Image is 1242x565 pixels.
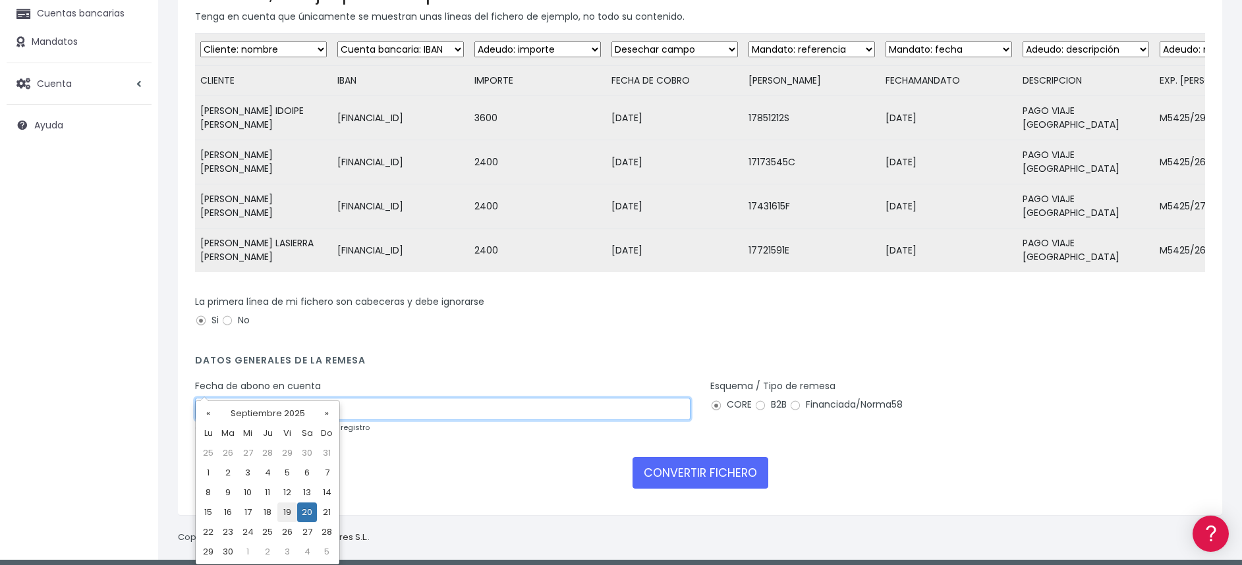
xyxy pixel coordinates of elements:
th: Septiembre 2025 [218,404,317,423]
p: Copyright © 2025 . [178,531,370,545]
div: Convertir ficheros [13,146,250,158]
td: 29 [198,542,218,562]
td: 21 [317,502,337,522]
td: 26 [218,443,238,463]
a: Perfiles de empresas [13,228,250,248]
td: 9 [218,483,238,502]
div: Facturación [13,261,250,274]
span: Ayuda [34,119,63,132]
td: 3600 [469,96,606,140]
td: 11 [258,483,277,502]
td: 27 [297,522,317,542]
label: No [221,313,250,327]
td: [FINANCIAL_ID] [332,229,469,273]
td: 16 [218,502,238,522]
th: Sa [297,423,317,443]
th: « [198,404,218,423]
td: 2 [218,463,238,483]
td: 25 [258,522,277,542]
th: Vi [277,423,297,443]
td: 17851212S [743,96,880,140]
td: PAGO VIAJE [GEOGRAPHIC_DATA] [1017,184,1154,229]
td: 12 [277,483,297,502]
td: 7 [317,463,337,483]
td: 28 [317,522,337,542]
td: [PERSON_NAME] [743,66,880,96]
td: FECHAMANDATO [880,66,1017,96]
td: [DATE] [606,96,743,140]
td: 20 [297,502,317,522]
td: 26 [277,522,297,542]
a: General [13,282,250,303]
td: [DATE] [880,96,1017,140]
span: Cuenta [37,76,72,90]
td: 13 [297,483,317,502]
label: Esquema / Tipo de remesa [710,379,835,393]
th: Ju [258,423,277,443]
td: 25 [198,443,218,463]
td: 17721591E [743,229,880,273]
p: Tenga en cuenta que únicamente se muestran unas líneas del fichero de ejemplo, no todo su contenido. [195,9,1205,24]
label: Fecha de abono en cuenta [195,379,321,393]
td: FECHA DE COBRO [606,66,743,96]
th: Lu [198,423,218,443]
td: 2400 [469,184,606,229]
label: B2B [754,398,787,412]
label: CORE [710,398,752,412]
td: [DATE] [880,229,1017,273]
td: 17431615F [743,184,880,229]
td: 30 [218,542,238,562]
th: Ma [218,423,238,443]
td: 15 [198,502,218,522]
td: 24 [238,522,258,542]
td: [DATE] [606,184,743,229]
td: PAGO VIAJE [GEOGRAPHIC_DATA] [1017,140,1154,184]
a: Ayuda [7,111,152,139]
td: IMPORTE [469,66,606,96]
div: Información general [13,92,250,104]
td: 29 [277,443,297,463]
td: 3 [277,542,297,562]
td: [FINANCIAL_ID] [332,184,469,229]
h4: Datos generales de la remesa [195,355,1205,373]
td: 5 [317,542,337,562]
a: Cuenta [7,70,152,97]
td: 31 [317,443,337,463]
td: [DATE] [606,140,743,184]
td: 2400 [469,229,606,273]
td: 18 [258,502,277,522]
td: [PERSON_NAME] [PERSON_NAME] [195,184,332,229]
td: DESCRIPCION [1017,66,1154,96]
td: [DATE] [880,184,1017,229]
button: CONVERTIR FICHERO [633,457,768,489]
td: 1 [198,463,218,483]
a: POWERED BY ENCHANT [181,379,254,392]
td: 23 [218,522,238,542]
td: 17173545C [743,140,880,184]
th: » [317,404,337,423]
td: 4 [297,542,317,562]
a: Mandatos [7,28,152,56]
a: Videotutoriales [13,207,250,228]
td: [FINANCIAL_ID] [332,140,469,184]
label: La primera línea de mi fichero son cabeceras y debe ignorarse [195,295,484,309]
td: CLIENTE [195,66,332,96]
td: [PERSON_NAME] IDOIPE [PERSON_NAME] [195,96,332,140]
td: 30 [297,443,317,463]
td: 19 [277,502,297,522]
td: [FINANCIAL_ID] [332,96,469,140]
label: Si [195,313,219,327]
a: Información general [13,112,250,132]
th: Mi [238,423,258,443]
td: [DATE] [880,140,1017,184]
td: 4 [258,463,277,483]
td: 27 [238,443,258,463]
a: API [13,336,250,357]
a: Formatos [13,167,250,187]
td: 28 [258,443,277,463]
a: Problemas habituales [13,187,250,207]
td: [DATE] [606,229,743,273]
td: PAGO VIAJE [GEOGRAPHIC_DATA] [1017,229,1154,273]
td: 5 [277,463,297,483]
button: Contáctanos [13,352,250,375]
